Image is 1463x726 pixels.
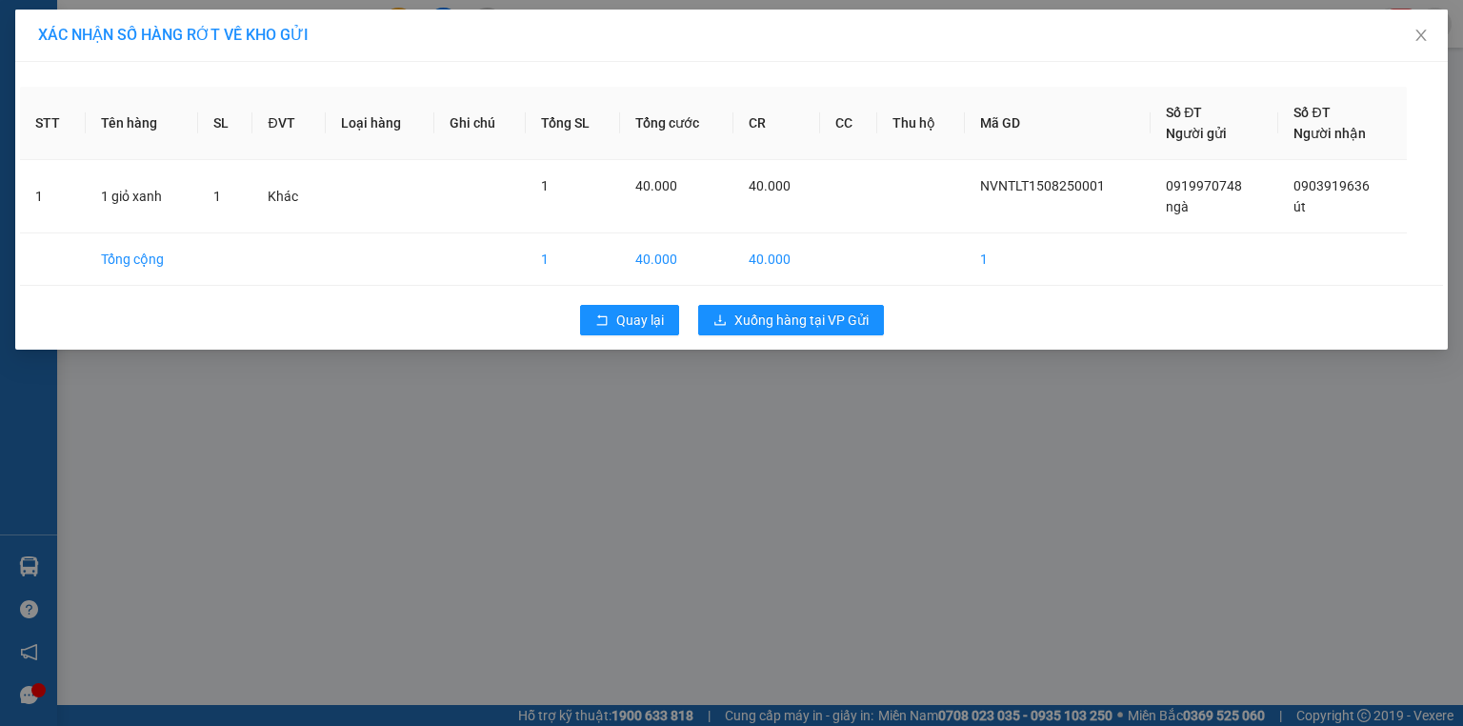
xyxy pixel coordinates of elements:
[1293,105,1330,120] span: Số ĐT
[1166,105,1202,120] span: Số ĐT
[965,87,1151,160] th: Mã GD
[10,136,424,187] div: [PERSON_NAME]
[1413,28,1429,43] span: close
[38,26,309,44] span: XÁC NHẬN SỐ HÀNG RỚT VỀ KHO GỬI
[616,310,664,331] span: Quay lại
[820,87,877,160] th: CC
[198,87,253,160] th: SL
[526,233,620,286] td: 1
[734,310,869,331] span: Xuống hàng tại VP Gửi
[213,189,221,204] span: 1
[541,178,549,193] span: 1
[749,178,791,193] span: 40.000
[1166,178,1242,193] span: 0919970748
[1293,178,1370,193] span: 0903919636
[434,87,526,160] th: Ghi chú
[1293,199,1306,214] span: út
[733,87,820,160] th: CR
[20,87,86,160] th: STT
[635,178,677,193] span: 40.000
[1166,126,1227,141] span: Người gửi
[1166,199,1189,214] span: ngà
[252,160,326,233] td: Khác
[965,233,1151,286] td: 1
[526,87,620,160] th: Tổng SL
[1394,10,1448,63] button: Close
[595,313,609,329] span: rollback
[1293,126,1366,141] span: Người nhận
[620,233,733,286] td: 40.000
[713,313,727,329] span: download
[698,305,884,335] button: downloadXuống hàng tại VP Gửi
[620,87,733,160] th: Tổng cước
[580,305,679,335] button: rollbackQuay lại
[20,160,86,233] td: 1
[877,87,965,160] th: Thu hộ
[252,87,326,160] th: ĐVT
[326,87,434,160] th: Loại hàng
[80,91,355,124] text: NVNTLT1508250001
[86,87,197,160] th: Tên hàng
[86,233,197,286] td: Tổng cộng
[980,178,1105,193] span: NVNTLT1508250001
[733,233,820,286] td: 40.000
[86,160,197,233] td: 1 giỏ xanh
